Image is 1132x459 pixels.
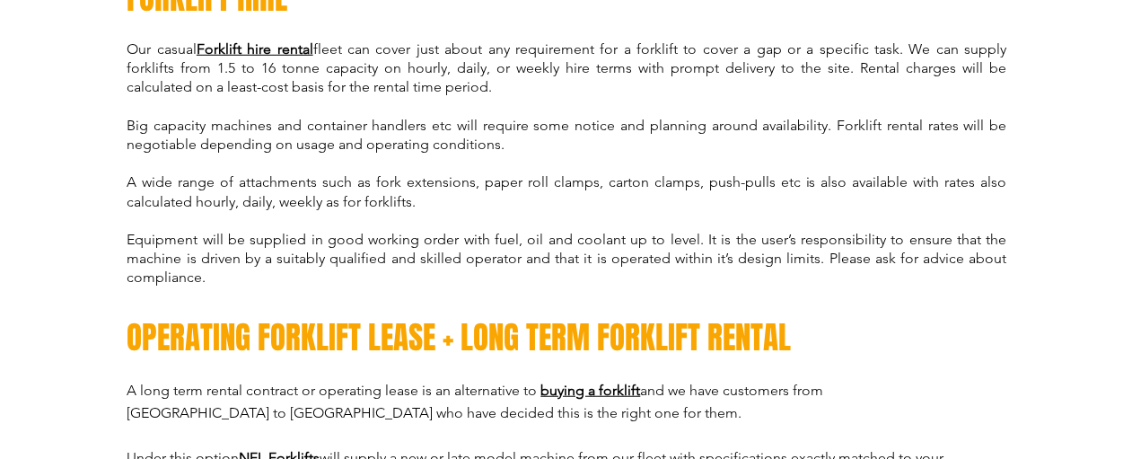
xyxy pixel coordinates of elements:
a: Forklift hire rental [197,40,313,57]
span: Equipment will be supplied in good working order with fuel, oil and coolant up to level. It is th... [127,231,1007,286]
span: A wide range of attachments such as fork extensions, paper roll clamps, carton clamps, push-pulls... [127,173,1007,209]
span: Big capacity machines and container handlers etc will require some notice and planning around ava... [127,117,1007,153]
span: Our casual fleet can cover just about any requirement for a forklift to cover a gap or a specific... [127,40,1007,95]
span: A long term rental contract or operating lease is an alternative to and we have customers from [G... [127,382,824,421]
span: OPERATING FORKLIFT LEASE + LONG TERM FORKLIFT RENTAL [127,314,792,361]
a: buying a forklift [541,382,641,399]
